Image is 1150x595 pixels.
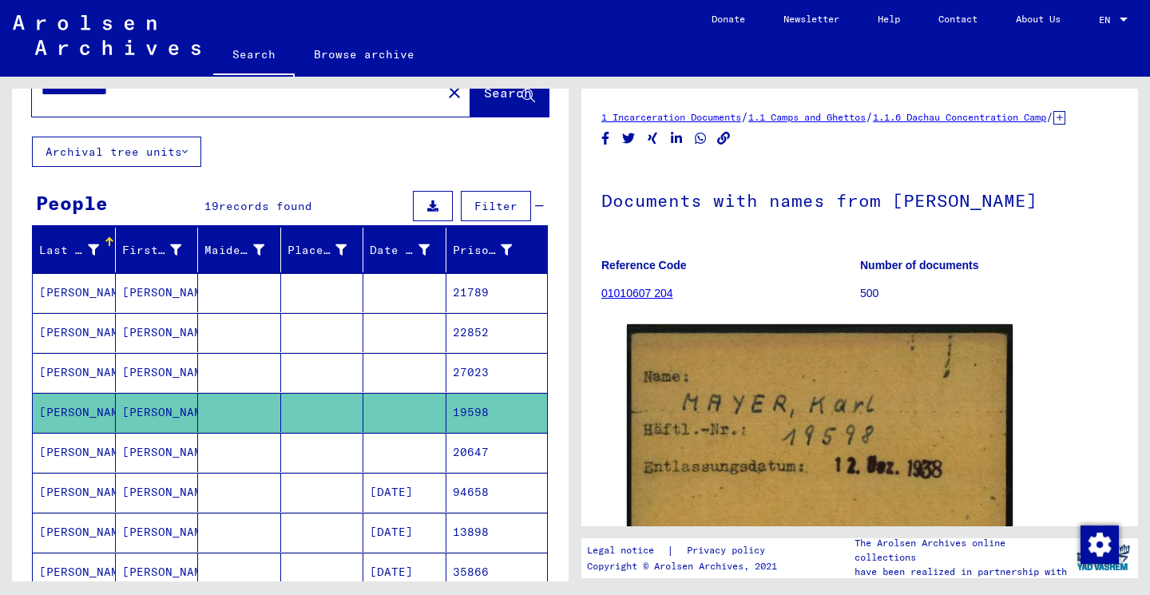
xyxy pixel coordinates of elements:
[866,109,873,124] span: /
[587,542,667,559] a: Legal notice
[644,129,661,149] button: Share on Xing
[363,228,446,272] mat-header-cell: Date of Birth
[601,259,687,272] b: Reference Code
[204,242,264,259] div: Maiden Name
[716,129,732,149] button: Copy link
[621,129,637,149] button: Share on Twitter
[461,191,531,221] button: Filter
[446,273,548,312] mat-cell: 21789
[36,188,108,217] div: People
[204,199,219,213] span: 19
[281,228,364,272] mat-header-cell: Place of Birth
[370,242,430,259] div: Date of Birth
[363,513,446,552] mat-cell: [DATE]
[219,199,312,213] span: records found
[446,433,548,472] mat-cell: 20647
[855,565,1069,579] p: have been realized in partnership with
[33,473,116,512] mat-cell: [PERSON_NAME]
[1099,14,1116,26] span: EN
[446,228,548,272] mat-header-cell: Prisoner #
[39,237,119,263] div: Last Name
[39,242,99,259] div: Last Name
[370,237,450,263] div: Date of Birth
[13,15,200,55] img: Arolsen_neg.svg
[116,228,199,272] mat-header-cell: First Name
[33,513,116,552] mat-cell: [PERSON_NAME]
[692,129,709,149] button: Share on WhatsApp
[453,242,513,259] div: Prisoner #
[1081,526,1119,564] img: Change consent
[601,164,1118,234] h1: Documents with names from [PERSON_NAME]
[741,109,748,124] span: /
[116,553,199,592] mat-cell: [PERSON_NAME]
[860,259,979,272] b: Number of documents
[587,559,784,573] p: Copyright © Arolsen Archives, 2021
[860,285,1118,302] p: 500
[1046,109,1053,124] span: /
[116,393,199,432] mat-cell: [PERSON_NAME]
[33,553,116,592] mat-cell: [PERSON_NAME]
[674,542,784,559] a: Privacy policy
[1073,537,1133,577] img: yv_logo.png
[116,353,199,392] mat-cell: [PERSON_NAME]
[116,313,199,352] mat-cell: [PERSON_NAME]
[470,67,549,117] button: Search
[116,433,199,472] mat-cell: [PERSON_NAME]
[213,35,295,77] a: Search
[363,553,446,592] mat-cell: [DATE]
[446,553,548,592] mat-cell: 35866
[1080,525,1118,563] div: Change consent
[748,111,866,123] a: 1.1 Camps and Ghettos
[116,513,199,552] mat-cell: [PERSON_NAME]
[198,228,281,272] mat-header-cell: Maiden Name
[446,393,548,432] mat-cell: 19598
[287,242,347,259] div: Place of Birth
[438,76,470,108] button: Clear
[33,228,116,272] mat-header-cell: Last Name
[33,433,116,472] mat-cell: [PERSON_NAME]
[446,473,548,512] mat-cell: 94658
[601,287,673,299] a: 01010607 204
[33,353,116,392] mat-cell: [PERSON_NAME]
[363,473,446,512] mat-cell: [DATE]
[597,129,614,149] button: Share on Facebook
[587,542,784,559] div: |
[446,353,548,392] mat-cell: 27023
[668,129,685,149] button: Share on LinkedIn
[122,242,182,259] div: First Name
[33,313,116,352] mat-cell: [PERSON_NAME]
[445,83,464,102] mat-icon: close
[33,273,116,312] mat-cell: [PERSON_NAME]
[855,536,1069,565] p: The Arolsen Archives online collections
[453,237,533,263] div: Prisoner #
[204,237,284,263] div: Maiden Name
[873,111,1046,123] a: 1.1.6 Dachau Concentration Camp
[446,313,548,352] mat-cell: 22852
[32,137,201,167] button: Archival tree units
[295,35,434,73] a: Browse archive
[116,473,199,512] mat-cell: [PERSON_NAME]
[446,513,548,552] mat-cell: 13898
[33,393,116,432] mat-cell: [PERSON_NAME]
[122,237,202,263] div: First Name
[601,111,741,123] a: 1 Incarceration Documents
[484,85,532,101] span: Search
[287,237,367,263] div: Place of Birth
[474,199,517,213] span: Filter
[116,273,199,312] mat-cell: [PERSON_NAME]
